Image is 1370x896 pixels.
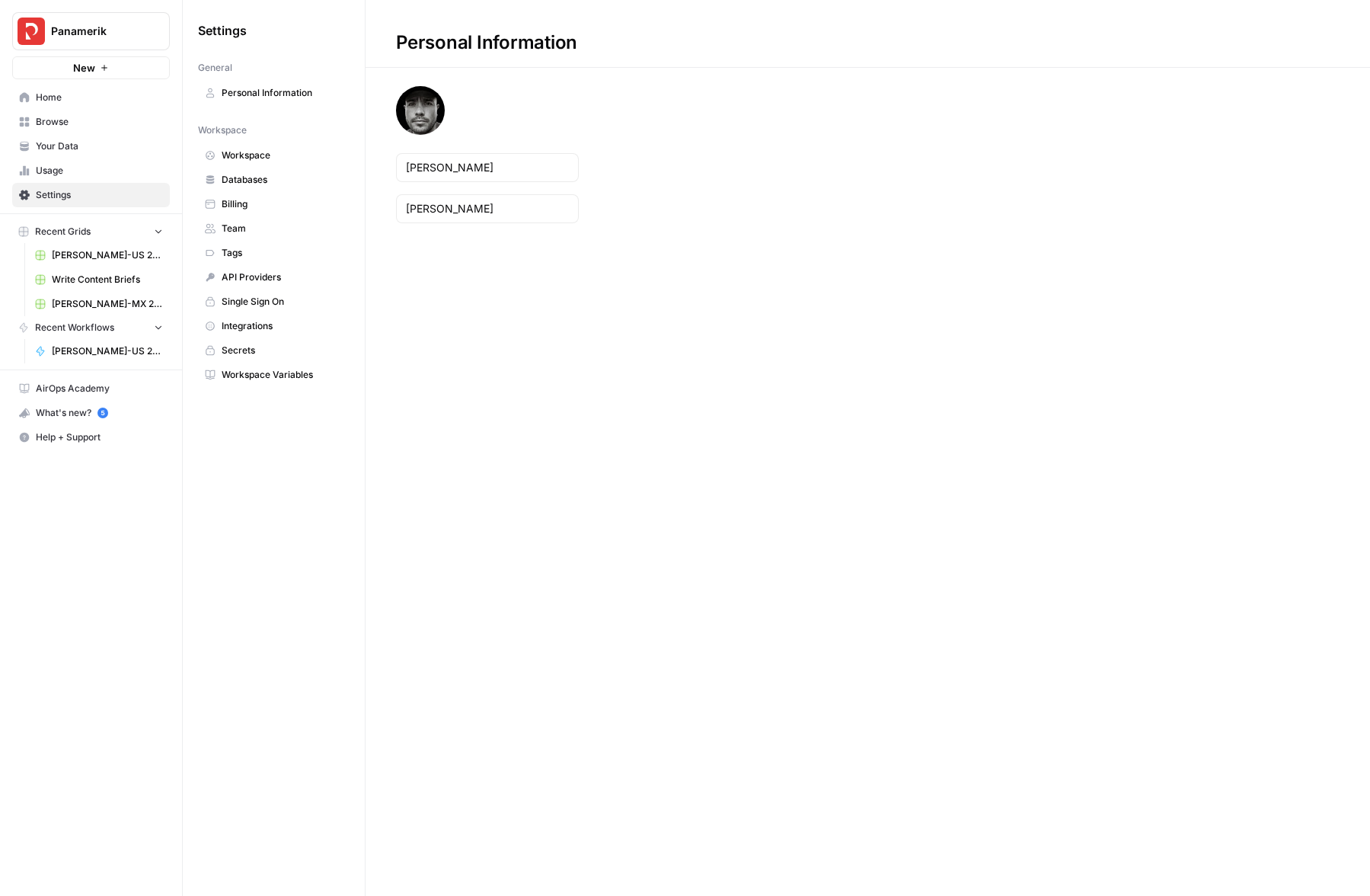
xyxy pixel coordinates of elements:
[198,338,350,363] a: Secrets
[222,173,343,187] span: Databases
[198,216,350,241] a: Team
[222,319,343,333] span: Integrations
[12,85,170,110] a: Home
[101,409,104,417] text: 5
[36,188,163,202] span: Settings
[12,401,170,425] button: What's new? 5
[198,168,350,192] a: Databases
[36,164,163,178] span: Usage
[198,192,350,216] a: Billing
[198,21,247,40] span: Settings
[222,344,343,357] span: Secrets
[28,267,170,292] a: Write Content Briefs
[12,220,170,243] button: Recent Grids
[97,408,108,418] a: 5
[396,86,445,135] img: avatar
[222,246,343,260] span: Tags
[222,149,343,162] span: Workspace
[52,248,163,262] span: [PERSON_NAME]-US 2025 (Importado de MX) Grid
[73,60,95,75] span: New
[36,139,163,153] span: Your Data
[13,402,169,424] div: What's new?
[222,222,343,235] span: Team
[52,297,163,311] span: [PERSON_NAME]-MX 2025 Posts
[198,290,350,314] a: Single Sign On
[222,270,343,284] span: API Providers
[12,12,170,50] button: Workspace: Panamerik
[28,339,170,363] a: [PERSON_NAME]-US 2025 (Importado de MX)
[18,18,45,45] img: Panamerik Logo
[12,134,170,158] a: Your Data
[222,295,343,309] span: Single Sign On
[36,382,163,395] span: AirOps Academy
[198,81,350,105] a: Personal Information
[36,91,163,104] span: Home
[35,225,91,238] span: Recent Grids
[198,363,350,387] a: Workspace Variables
[36,430,163,444] span: Help + Support
[12,316,170,339] button: Recent Workflows
[198,61,232,75] span: General
[222,197,343,211] span: Billing
[36,115,163,129] span: Browse
[12,183,170,207] a: Settings
[28,292,170,316] a: [PERSON_NAME]-MX 2025 Posts
[35,321,114,334] span: Recent Workflows
[12,376,170,401] a: AirOps Academy
[12,56,170,79] button: New
[366,30,608,55] div: Personal Information
[222,86,343,100] span: Personal Information
[198,123,247,137] span: Workspace
[198,265,350,290] a: API Providers
[198,314,350,338] a: Integrations
[198,241,350,265] a: Tags
[12,110,170,134] a: Browse
[12,158,170,183] a: Usage
[52,344,163,358] span: [PERSON_NAME]-US 2025 (Importado de MX)
[222,368,343,382] span: Workspace Variables
[198,143,350,168] a: Workspace
[12,425,170,450] button: Help + Support
[28,243,170,267] a: [PERSON_NAME]-US 2025 (Importado de MX) Grid
[51,24,143,39] span: Panamerik
[52,273,163,286] span: Write Content Briefs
